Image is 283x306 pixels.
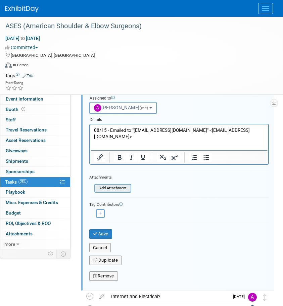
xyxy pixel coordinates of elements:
button: Bold [114,153,125,162]
div: Internet and Electrical? [108,291,229,302]
button: Superscript [169,153,180,162]
span: Misc. Expenses & Credits [6,200,58,205]
span: Playbook [6,189,25,195]
span: ROI, Objectives & ROO [6,221,51,226]
button: Italic [126,153,137,162]
div: Details [89,114,269,123]
a: Tasks25% [0,177,70,187]
span: Sponsorships [6,169,35,174]
button: Remove [89,271,118,281]
div: Event Rating [5,81,23,85]
img: Allison Walsh [248,293,257,302]
a: Attachments [0,229,70,239]
a: Asset Reservations [0,136,70,146]
a: ROI, Objectives & ROO [0,219,70,229]
td: Tags [5,72,34,79]
span: to [19,36,26,41]
a: Booth [0,105,70,115]
span: [DATE] [DATE] [5,35,40,41]
button: Committed [5,44,41,51]
span: Asset Reservations [6,138,46,143]
a: Misc. Expenses & Credits [0,198,70,208]
div: Event Format [5,61,275,71]
span: Booth [6,107,27,112]
td: Toggle Event Tabs [57,250,70,258]
a: Budget [0,208,70,218]
a: more [0,239,70,250]
span: Travel Reservations [6,127,47,132]
div: Assigned to [89,95,269,102]
span: [GEOGRAPHIC_DATA], [GEOGRAPHIC_DATA] [11,53,95,58]
div: Tag Contributors [89,200,269,207]
span: Shipments [6,158,28,164]
span: [PERSON_NAME] [94,105,149,110]
a: Event Information [0,94,70,104]
button: Cancel [89,243,111,253]
span: [DATE] [233,294,248,299]
button: Subscript [157,153,169,162]
span: Booth not reserved yet [20,107,27,112]
a: Edit [22,74,34,78]
button: Underline [137,153,149,162]
a: Shipments [0,156,70,166]
td: Personalize Event Tab Strip [45,250,57,258]
img: ExhibitDay [5,6,39,12]
span: (me) [140,106,148,110]
span: more [4,241,15,247]
span: Giveaways [6,148,28,153]
a: edit [96,294,108,300]
span: Event Information [6,96,43,102]
button: Insert/edit link [94,153,105,162]
a: Travel Reservations [0,125,70,135]
img: Format-Inperson.png [5,62,12,68]
i: Move task [263,294,267,301]
a: Staff [0,115,70,125]
span: 25% [18,179,28,184]
a: Giveaways [0,146,70,156]
button: [PERSON_NAME](me) [89,102,157,114]
iframe: Rich Text Area [90,124,268,150]
button: Numbered list [189,153,200,162]
button: Menu [258,3,273,14]
button: Duplicate [89,256,122,265]
a: Playbook [0,187,70,197]
span: Tasks [5,179,28,185]
span: Budget [6,210,21,216]
div: ASES (American Shoulder & Elbow Surgeons) [3,20,270,32]
div: Attachments [89,175,131,180]
span: Staff [6,117,16,122]
button: Bullet list [200,153,212,162]
a: Sponsorships [0,167,70,177]
span: Attachments [6,231,33,236]
button: Save [89,229,112,239]
div: In-Person [13,63,29,68]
